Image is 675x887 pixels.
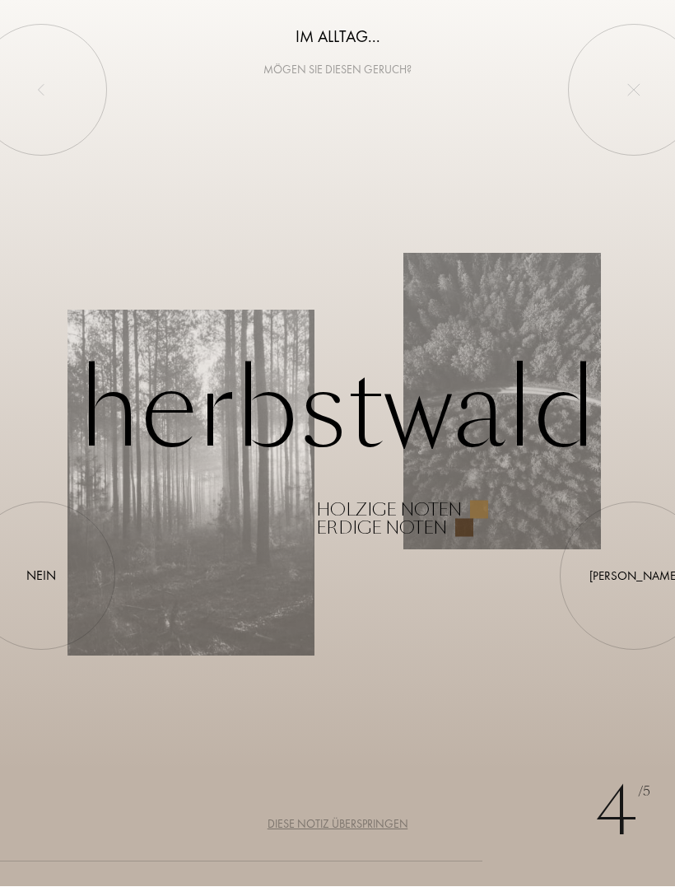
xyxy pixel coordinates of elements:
div: 4 [595,763,650,862]
div: Holzige Noten [316,501,462,519]
div: Herbstwald [67,350,607,537]
span: /5 [638,783,650,802]
img: left_onboard.svg [35,84,48,97]
div: Diese Notiz überspringen [268,816,408,833]
div: Erdige Noten [316,519,447,537]
img: quit_onboard.svg [627,84,640,97]
div: Nein [26,567,56,586]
